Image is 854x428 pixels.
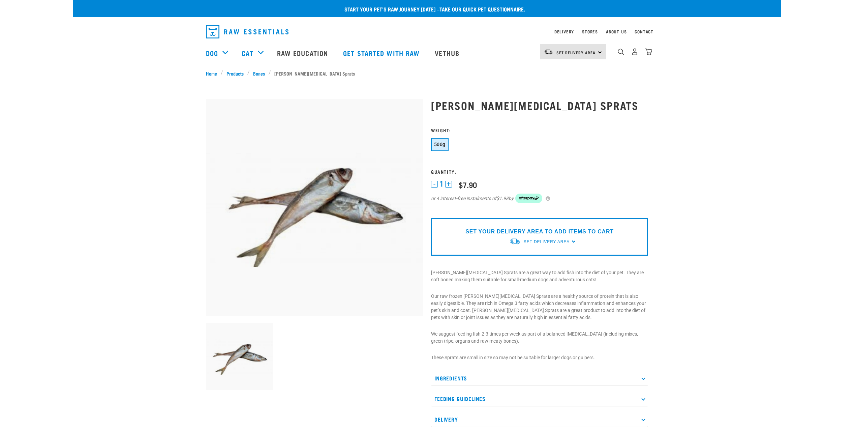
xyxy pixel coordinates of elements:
[515,194,542,203] img: Afterpay
[439,7,525,10] a: take our quick pet questionnaire.
[445,181,452,188] button: +
[631,48,638,55] img: user.png
[431,269,648,283] p: [PERSON_NAME][MEDICAL_DATA] Sprats are a great way to add fish into the diet of your pet. They ar...
[336,39,428,66] a: Get started with Raw
[645,48,652,55] img: home-icon@2x.png
[431,293,648,321] p: Our raw frozen [PERSON_NAME][MEDICAL_DATA] Sprats are a healthy source of protein that is also ea...
[431,169,648,174] h3: Quantity:
[431,99,648,111] h1: [PERSON_NAME][MEDICAL_DATA] Sprats
[496,195,509,202] span: $1.98
[206,323,273,390] img: Jack Mackarel Sparts Raw Fish For Dogs
[510,238,520,245] img: van-moving.png
[201,22,653,41] nav: dropdown navigation
[556,51,596,54] span: Set Delivery Area
[434,142,446,147] span: 500g
[242,48,253,58] a: Cat
[618,49,624,55] img: home-icon-1@2x.png
[206,99,423,316] img: Jack Mackarel Sparts Raw Fish For Dogs
[270,39,336,66] a: Raw Education
[78,5,786,13] p: Start your pet’s raw journey [DATE] –
[635,30,653,33] a: Contact
[554,30,574,33] a: Delivery
[524,239,570,244] span: Set Delivery Area
[206,70,648,77] nav: breadcrumbs
[431,181,438,188] button: -
[439,180,444,188] span: 1
[431,331,648,345] p: We suggest feeding fish 2-3 times per week as part of a balanced [MEDICAL_DATA] (including mixes,...
[582,30,598,33] a: Stores
[428,39,468,66] a: Vethub
[431,127,648,133] h3: Weight:
[431,138,449,151] button: 500g
[250,70,269,77] a: Bones
[431,391,648,406] p: Feeding Guidelines
[431,412,648,427] p: Delivery
[206,48,218,58] a: Dog
[459,180,477,189] div: $7.90
[431,371,648,386] p: Ingredients
[606,30,627,33] a: About Us
[206,70,221,77] a: Home
[465,228,613,236] p: SET YOUR DELIVERY AREA TO ADD ITEMS TO CART
[223,70,247,77] a: Products
[73,39,781,66] nav: dropdown navigation
[431,354,648,361] p: These Sprats are small in size so may not be suitable for larger dogs or gulpers.
[431,194,648,203] div: or 4 interest-free instalments of by
[206,25,288,38] img: Raw Essentials Logo
[544,49,553,55] img: van-moving.png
